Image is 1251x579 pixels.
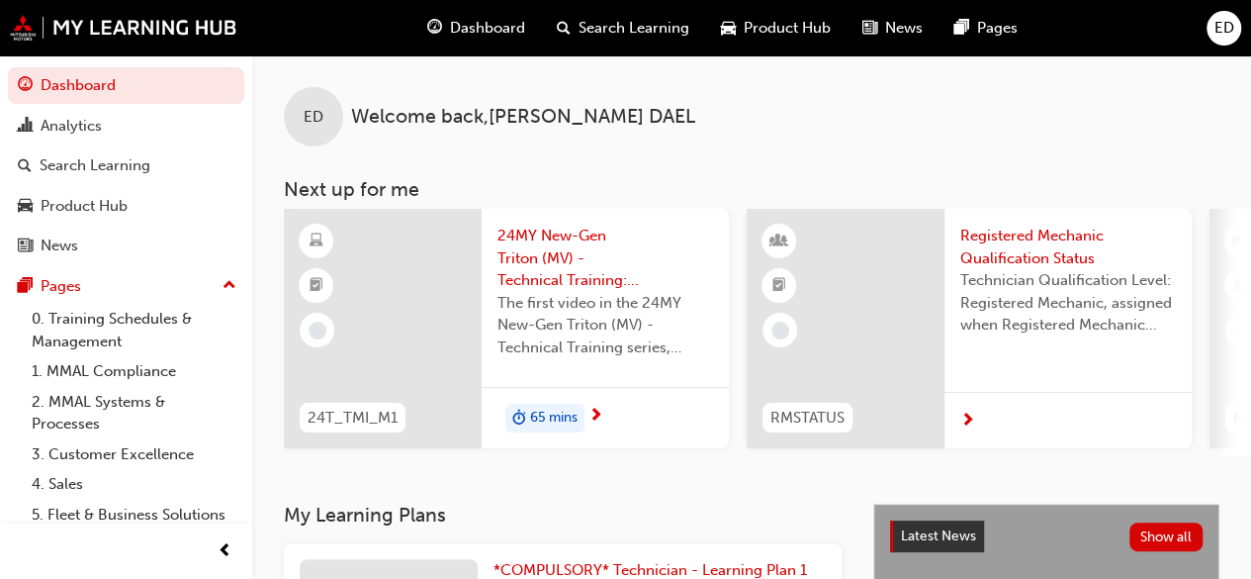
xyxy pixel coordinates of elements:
[41,275,81,298] div: Pages
[960,225,1176,269] span: Registered Mechanic Qualification Status
[8,147,244,184] a: Search Learning
[8,108,244,145] a: Analytics
[310,273,323,299] span: booktick-icon
[721,16,736,41] span: car-icon
[309,322,326,339] span: learningRecordVerb_NONE-icon
[1214,17,1234,40] span: ED
[304,106,323,129] span: ED
[885,17,923,40] span: News
[450,17,525,40] span: Dashboard
[41,195,128,218] div: Product Hub
[411,8,541,48] a: guage-iconDashboard
[223,273,236,299] span: up-icon
[18,118,33,136] span: chart-icon
[24,356,244,387] a: 1. MMAL Compliance
[40,154,150,177] div: Search Learning
[1129,523,1204,551] button: Show all
[747,209,1192,448] a: RMSTATUSRegistered Mechanic Qualification StatusTechnician Qualification Level: Registered Mechan...
[497,225,713,292] span: 24MY New-Gen Triton (MV) - Technical Training: Video 1 of 3
[890,521,1203,552] a: Latest NewsShow all
[284,504,842,527] h3: My Learning Plans
[8,228,244,264] a: News
[8,268,244,305] button: Pages
[218,539,232,564] span: prev-icon
[24,469,244,500] a: 4. Sales
[772,229,786,254] span: learningResourceType_INSTRUCTOR_LED-icon
[1235,229,1249,254] span: learningResourceType_INSTRUCTOR_LED-icon
[24,304,244,356] a: 0. Training Schedules & Management
[8,67,244,104] a: Dashboard
[960,269,1176,337] span: Technician Qualification Level: Registered Mechanic, assigned when Registered Mechanic modules ha...
[579,17,689,40] span: Search Learning
[847,8,938,48] a: news-iconNews
[41,115,102,138] div: Analytics
[24,500,244,531] a: 5. Fleet & Business Solutions
[938,8,1033,48] a: pages-iconPages
[1206,11,1241,46] button: ED
[960,413,975,431] span: next-icon
[772,273,786,299] span: booktick-icon
[705,8,847,48] a: car-iconProduct Hub
[310,229,323,254] span: learningResourceType_ELEARNING-icon
[18,238,33,255] span: news-icon
[977,17,1018,40] span: Pages
[252,178,1251,201] h3: Next up for me
[530,407,578,430] span: 65 mins
[588,408,603,426] span: next-icon
[18,157,32,175] span: search-icon
[493,561,807,579] span: *COMPULSORY* Technician - Learning Plan 1
[18,198,33,216] span: car-icon
[771,322,789,339] span: learningRecordVerb_NONE-icon
[8,63,244,268] button: DashboardAnalyticsSearch LearningProduct HubNews
[351,106,695,129] span: Welcome back , [PERSON_NAME] DAEL
[744,17,831,40] span: Product Hub
[512,406,526,432] span: duration-icon
[10,15,237,41] img: mmal
[41,235,78,257] div: News
[284,209,729,448] a: 24T_TMI_M124MY New-Gen Triton (MV) - Technical Training: Video 1 of 3The first video in the 24MY ...
[497,292,713,359] span: The first video in the 24MY New-Gen Triton (MV) - Technical Training series, covering: Engine
[308,407,398,430] span: 24T_TMI_M1
[901,528,976,544] span: Latest News
[954,16,969,41] span: pages-icon
[770,407,845,430] span: RMSTATUS
[557,16,571,41] span: search-icon
[24,439,244,470] a: 3. Customer Excellence
[18,77,33,95] span: guage-icon
[862,16,877,41] span: news-icon
[8,188,244,225] a: Product Hub
[541,8,705,48] a: search-iconSearch Learning
[427,16,442,41] span: guage-icon
[18,278,33,296] span: pages-icon
[1235,273,1249,299] span: booktick-icon
[24,387,244,439] a: 2. MMAL Systems & Processes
